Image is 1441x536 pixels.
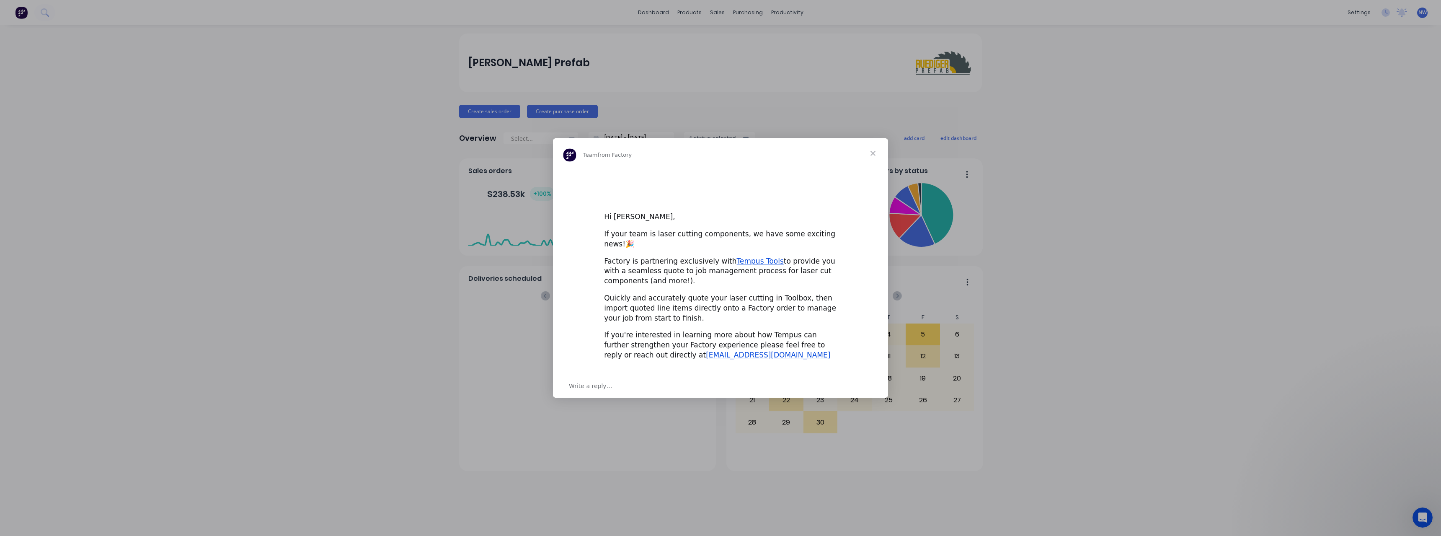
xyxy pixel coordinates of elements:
[569,381,612,391] span: Write a reply…
[604,212,837,222] div: Hi [PERSON_NAME],
[604,293,837,323] div: Quickly and accurately quote your laser cutting in Toolbox, then import quoted line items directl...
[604,229,837,249] div: If your team is laser cutting components, we have some exciting news!🎉
[604,330,837,360] div: If you're interested in learning more about how Tempus can further strengthen your Factory experi...
[563,148,576,162] img: Profile image for Team
[597,152,632,158] span: from Factory
[858,138,888,168] span: Close
[553,374,888,398] div: Open conversation and reply
[737,257,784,265] a: Tempus Tools
[583,152,597,158] span: Team
[706,351,830,359] a: [EMAIL_ADDRESS][DOMAIN_NAME]
[604,256,837,286] div: Factory is partnering exclusively with to provide you with a seamless quote to job management pro...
